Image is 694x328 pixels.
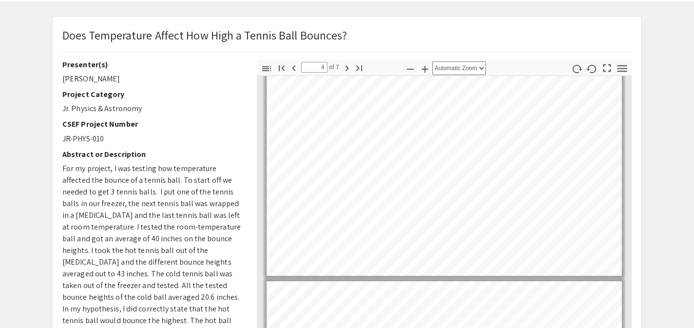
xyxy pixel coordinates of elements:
p: [PERSON_NAME] [62,73,242,85]
select: Zoom [432,61,486,75]
span: of 7 [328,62,339,73]
button: Go to First Page [273,60,290,75]
button: Toggle Sidebar [258,61,275,76]
button: Zoom In [417,61,433,76]
button: Rotate Clockwise [569,61,585,76]
p: Does Temperature Affect How High a Tennis Ball Bounces? [62,26,347,44]
button: Switch to Presentation Mode [599,60,616,74]
div: Page 4 [262,72,626,280]
p: Jr. Physics & Astronomy [62,103,242,115]
h2: Abstract or Description [62,150,242,159]
h2: Project Category [62,90,242,99]
button: Go to Last Page [351,60,367,75]
button: Next Page [339,60,355,75]
button: Previous Page [286,60,302,75]
button: Tools [614,61,631,76]
button: Rotate Anti-Clockwise [584,61,600,76]
p: JR-PHYS-010 [62,133,242,145]
button: Zoom Out [402,61,419,76]
iframe: Chat [7,284,41,321]
input: Page [301,62,328,73]
h2: Presenter(s) [62,60,242,69]
h2: CSEF Project Number [62,119,242,129]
